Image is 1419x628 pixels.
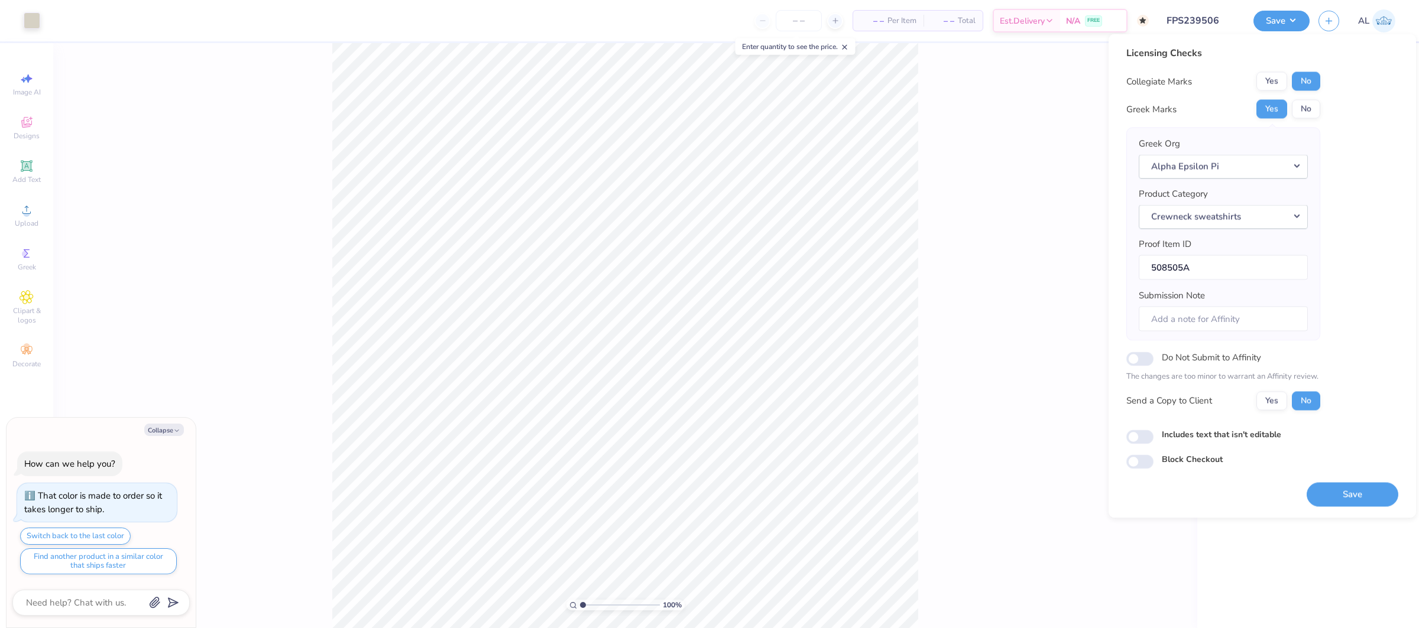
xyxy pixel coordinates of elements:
button: Find another product in a similar color that ships faster [20,548,177,574]
button: Crewneck sweatshirts [1139,204,1308,229]
span: Upload [15,219,38,228]
div: Send a Copy to Client [1126,394,1212,408]
input: Untitled Design [1158,9,1245,32]
a: AL [1358,9,1395,32]
label: Block Checkout [1162,453,1223,465]
div: Collegiate Marks [1126,74,1192,88]
button: Yes [1256,100,1287,119]
input: Add a note for Affinity [1139,306,1308,331]
button: No [1292,100,1320,119]
label: Product Category [1139,187,1208,201]
span: Decorate [12,359,41,369]
button: Collapse [144,424,184,436]
span: Total [958,15,976,27]
div: Licensing Checks [1126,46,1320,60]
label: Proof Item ID [1139,237,1191,251]
img: Angela Legaspi [1372,9,1395,32]
span: – – [931,15,954,27]
span: FREE [1087,17,1100,25]
button: Yes [1256,391,1287,410]
span: N/A [1066,15,1080,27]
label: Includes text that isn't editable [1162,428,1281,440]
label: Greek Org [1139,137,1180,151]
button: No [1292,391,1320,410]
label: Submission Note [1139,289,1205,302]
button: Alpha Epsilon Pi [1139,154,1308,178]
input: – – [776,10,822,31]
button: Yes [1256,72,1287,91]
span: AL [1358,14,1369,28]
span: Clipart & logos [6,306,47,325]
span: Est. Delivery [1000,15,1045,27]
button: Save [1253,11,1310,31]
span: Per Item [887,15,916,27]
span: Add Text [12,175,41,184]
span: – – [860,15,884,27]
div: Enter quantity to see the price. [736,38,856,55]
span: Greek [18,262,36,272]
span: Image AI [13,87,41,97]
button: Switch back to the last color [20,528,131,545]
div: How can we help you? [24,458,115,470]
p: The changes are too minor to warrant an Affinity review. [1126,371,1320,383]
div: That color is made to order so it takes longer to ship. [24,490,162,515]
span: 100 % [663,600,682,610]
div: Greek Marks [1126,102,1177,116]
span: Designs [14,131,40,141]
label: Do Not Submit to Affinity [1162,350,1261,365]
button: Save [1307,482,1398,506]
button: No [1292,72,1320,91]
